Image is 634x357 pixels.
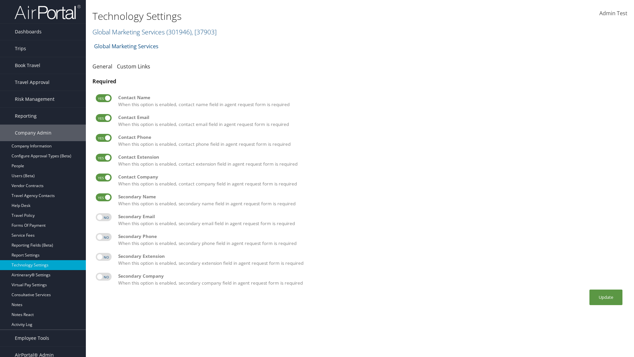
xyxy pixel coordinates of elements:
[118,213,624,227] label: When this option is enabled, secondary email field in agent request form is required
[118,94,624,101] div: Contact Name
[94,40,158,53] a: Global Marketing Services
[118,134,624,140] div: Contact Phone
[15,74,50,91] span: Travel Approval
[117,63,150,70] a: Custom Links
[118,193,624,207] label: When this option is enabled, secondary name field in agent request form is required
[15,91,54,107] span: Risk Management
[92,77,627,85] div: Required
[118,134,624,147] label: When this option is enabled, contact phone field in agent request form is required
[118,253,624,259] div: Secondary Extension
[15,125,52,141] span: Company Admin
[15,330,49,346] span: Employee Tools
[118,193,624,200] div: Secondary Name
[15,108,37,124] span: Reporting
[166,27,192,36] span: ( 301946 )
[15,57,40,74] span: Book Travel
[92,9,449,23] h1: Technology Settings
[118,114,624,121] div: Contact Email
[118,174,624,187] label: When this option is enabled, contact company field in agent request form is required
[92,63,112,70] a: General
[15,23,42,40] span: Dashboards
[118,94,624,108] label: When this option is enabled, contact name field in agent request form is required
[118,233,624,247] label: When this option is enabled, secondary phone field in agent request form is required
[118,233,624,240] div: Secondary Phone
[599,3,627,24] a: Admin Test
[118,154,624,167] label: When this option is enabled, contact extension field in agent request form is required
[92,27,217,36] a: Global Marketing Services
[118,213,624,220] div: Secondary Email
[118,114,624,128] label: When this option is enabled, contact email field in agent request form is required
[15,4,81,20] img: airportal-logo.png
[118,174,624,180] div: Contact Company
[118,273,624,286] label: When this option is enabled, secondary company field in agent request form is required
[589,290,622,305] button: Update
[118,154,624,160] div: Contact Extension
[192,27,217,36] span: , [ 37903 ]
[599,10,627,17] span: Admin Test
[118,273,624,279] div: Secondary Company
[118,253,624,266] label: When this option is enabled, secondary extension field in agent request form is required
[15,40,26,57] span: Trips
